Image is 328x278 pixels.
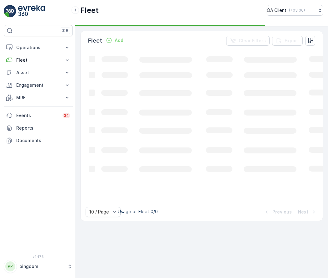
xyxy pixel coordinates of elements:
[4,54,73,66] button: Fleet
[272,209,292,215] p: Previous
[16,82,60,88] p: Engagement
[103,37,126,44] button: Add
[16,125,70,131] p: Reports
[64,113,69,118] p: 34
[88,36,102,45] p: Fleet
[5,261,15,271] div: PP
[80,5,99,15] p: Fleet
[18,5,45,18] img: logo_light-DOdMpM7g.png
[16,69,60,76] p: Asset
[4,122,73,134] a: Reports
[16,44,60,51] p: Operations
[289,8,305,13] p: ( +03:00 )
[263,208,292,216] button: Previous
[19,263,64,270] p: pingdom
[285,38,299,44] p: Export
[62,28,68,33] p: ⌘B
[4,109,73,122] a: Events34
[118,209,158,215] p: Usage of Fleet : 0/0
[267,5,323,16] button: QA Client(+03:00)
[298,209,308,215] p: Next
[267,7,286,13] p: QA Client
[16,112,59,119] p: Events
[4,79,73,91] button: Engagement
[226,36,270,46] button: Clear Filters
[16,137,70,144] p: Documents
[272,36,303,46] button: Export
[16,95,60,101] p: MRF
[4,5,16,18] img: logo
[4,134,73,147] a: Documents
[16,57,60,63] p: Fleet
[4,91,73,104] button: MRF
[4,66,73,79] button: Asset
[239,38,266,44] p: Clear Filters
[297,208,318,216] button: Next
[4,41,73,54] button: Operations
[4,260,73,273] button: PPpingdom
[115,37,123,44] p: Add
[4,255,73,259] span: v 1.47.3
